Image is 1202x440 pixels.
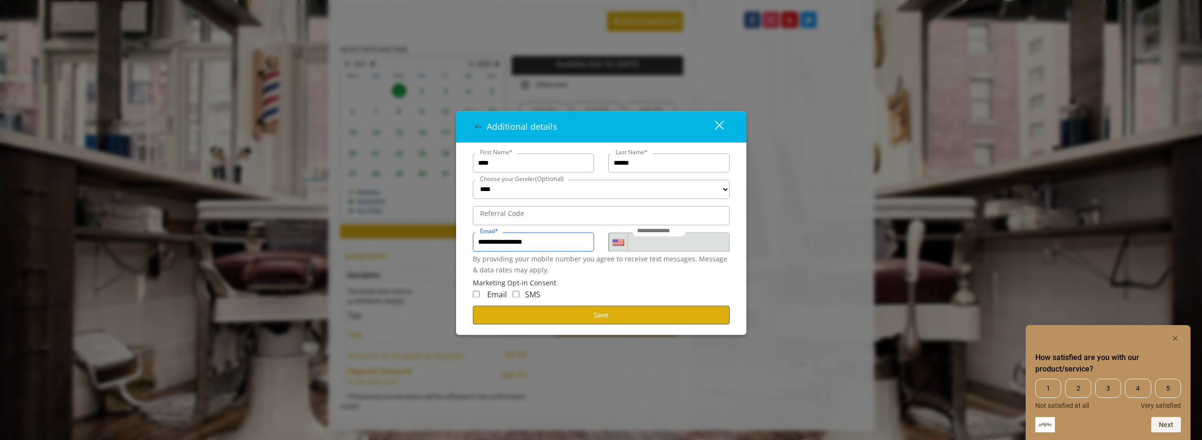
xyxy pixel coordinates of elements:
div: By providing your mobile number you agree to receive text messages. Message & data rates may apply. [473,254,730,276]
span: 4 [1125,379,1151,398]
input: Receive Marketing Email [473,291,480,297]
label: Referral Code [475,209,529,219]
span: Additional details [487,121,557,133]
span: SMS [525,289,540,300]
span: 3 [1095,379,1121,398]
div: close dialog [704,120,723,134]
input: FirstName [473,154,594,173]
div: How satisfied are you with our product/service? Select an option from 1 to 5, with 1 being Not sa... [1035,379,1181,409]
input: Lastname [608,154,730,173]
span: Very satisfied [1141,402,1181,409]
span: Not satisfied at all [1035,402,1089,409]
span: 1 [1035,379,1061,398]
div: Marketing Opt-in Consent [473,278,730,289]
button: Next question [1151,417,1181,432]
span: (Optional) [535,175,564,183]
input: Email [473,233,594,252]
button: close dialog [697,117,730,137]
span: 2 [1065,379,1091,398]
label: Last Name* [611,148,653,157]
span: 5 [1155,379,1181,398]
label: Email* [475,227,503,236]
span: Email [487,289,507,300]
div: Country [608,233,628,252]
div: How satisfied are you with our product/service? Select an option from 1 to 5, with 1 being Not sa... [1035,333,1181,432]
label: First Name* [475,148,517,157]
label: Choose your Gender [475,174,569,184]
h2: How satisfied are you with our product/service? Select an option from 1 to 5, with 1 being Not sa... [1035,352,1181,375]
select: Choose your Gender [473,180,730,199]
button: Save [473,306,730,325]
button: Hide survey [1169,333,1181,344]
input: ReferralCode [473,206,730,226]
span: Save [594,310,608,319]
input: Receive Marketing SMS [513,291,519,297]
